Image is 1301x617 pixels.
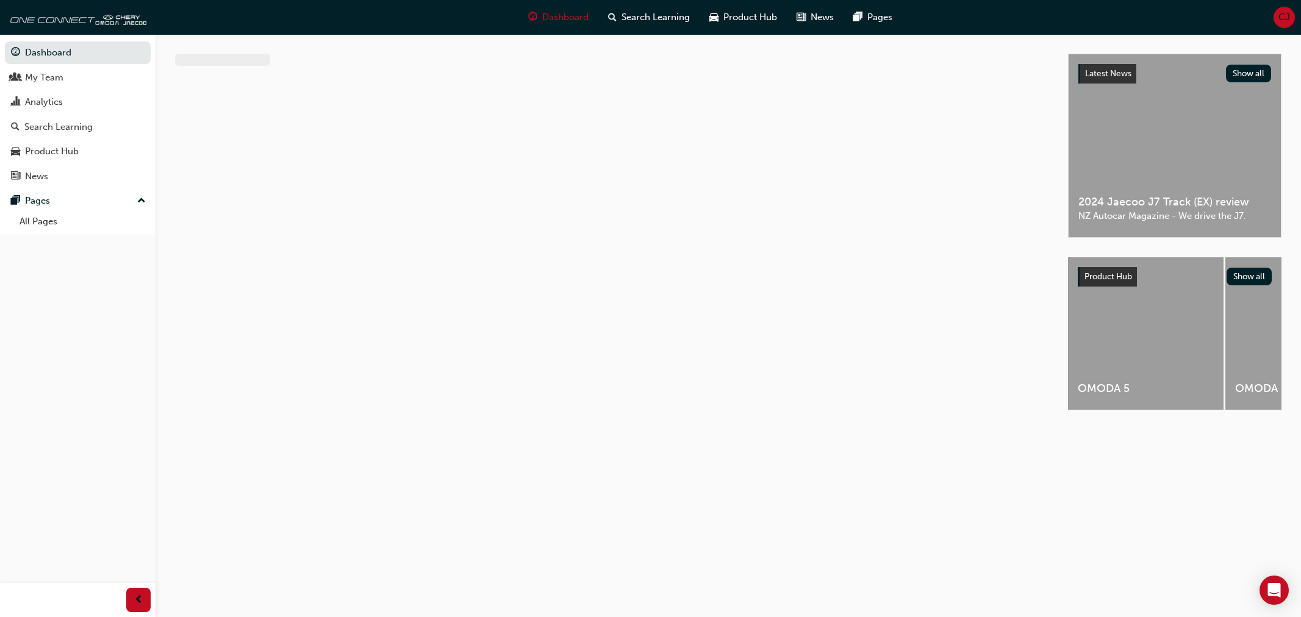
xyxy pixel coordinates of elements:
span: Search Learning [622,10,690,24]
span: pages-icon [11,196,20,207]
span: 2024 Jaecoo J7 Track (EX) review [1078,195,1271,209]
span: car-icon [11,146,20,157]
button: Show all [1227,268,1272,285]
button: CJ [1274,7,1295,28]
div: News [25,169,48,184]
span: search-icon [11,122,20,133]
span: Product Hub [723,10,777,24]
span: guage-icon [528,10,537,25]
span: OMODA 5 [1078,382,1214,396]
div: Open Intercom Messenger [1260,576,1289,605]
span: car-icon [709,10,719,25]
span: NZ Autocar Magazine - We drive the J7. [1078,209,1271,223]
span: Latest News [1085,68,1131,79]
span: guage-icon [11,48,20,59]
img: oneconnect [6,5,146,29]
a: My Team [5,66,151,89]
button: Show all [1226,65,1272,82]
span: people-icon [11,73,20,84]
a: car-iconProduct Hub [700,5,787,30]
span: CJ [1278,10,1290,24]
span: chart-icon [11,97,20,108]
span: news-icon [797,10,806,25]
div: My Team [25,71,63,85]
a: Search Learning [5,116,151,138]
a: Dashboard [5,41,151,64]
a: OMODA 5 [1068,257,1224,410]
div: Pages [25,194,50,208]
a: Product HubShow all [1078,267,1272,287]
a: guage-iconDashboard [518,5,598,30]
button: Pages [5,190,151,212]
span: Pages [867,10,892,24]
button: DashboardMy TeamAnalyticsSearch LearningProduct HubNews [5,39,151,190]
span: search-icon [608,10,617,25]
span: Product Hub [1084,271,1132,282]
a: Latest NewsShow all [1078,64,1271,84]
a: pages-iconPages [844,5,902,30]
a: Latest NewsShow all2024 Jaecoo J7 Track (EX) reviewNZ Autocar Magazine - We drive the J7. [1068,54,1281,238]
a: Analytics [5,91,151,113]
span: pages-icon [853,10,862,25]
a: Product Hub [5,140,151,163]
span: prev-icon [134,593,143,608]
div: Analytics [25,95,63,109]
div: Product Hub [25,144,79,159]
div: Search Learning [24,120,93,134]
span: up-icon [137,193,146,209]
span: news-icon [11,171,20,182]
a: search-iconSearch Learning [598,5,700,30]
a: News [5,165,151,188]
a: All Pages [15,212,151,231]
a: news-iconNews [787,5,844,30]
span: Dashboard [542,10,589,24]
span: News [811,10,834,24]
